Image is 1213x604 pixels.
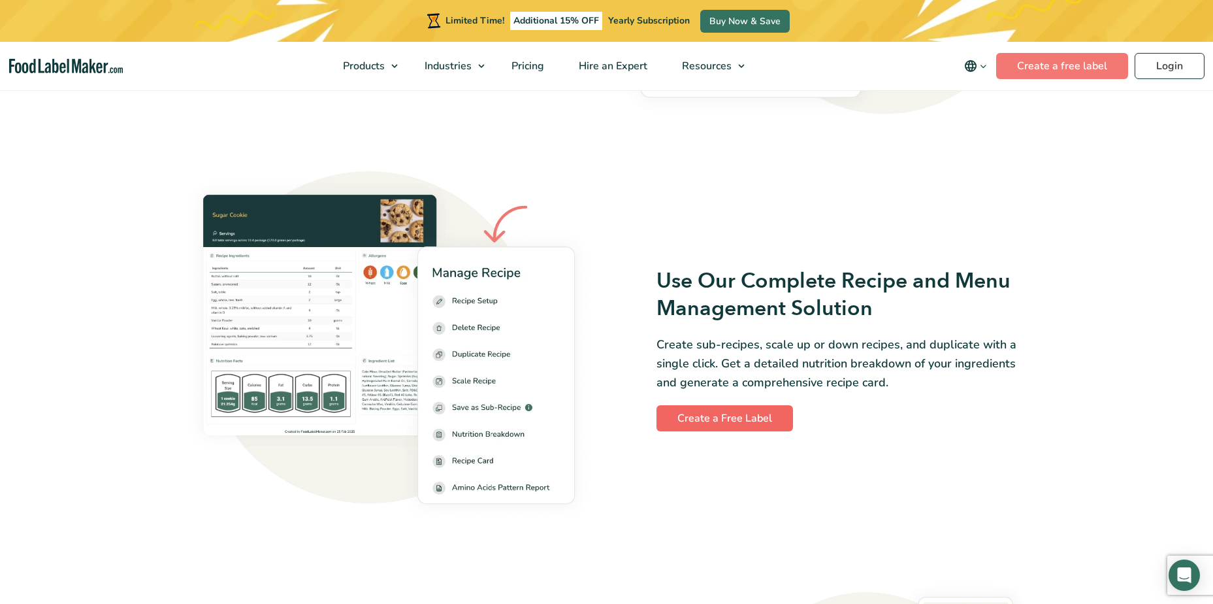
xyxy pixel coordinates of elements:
p: Create sub-recipes, scale up or down recipes, and duplicate with a single click. Get a detailed n... [656,335,1035,392]
span: Limited Time! [445,14,504,27]
span: Products [339,59,386,73]
a: Login [1135,53,1205,79]
span: Resources [678,59,733,73]
a: Products [326,42,404,90]
span: Yearly Subscription [608,14,690,27]
span: Hire an Expert [575,59,649,73]
span: Additional 15% OFF [510,12,602,30]
a: Buy Now & Save [700,10,790,33]
a: Resources [665,42,751,90]
div: Open Intercom Messenger [1169,560,1200,591]
h3: Use Our Complete Recipe and Menu Management Solution [656,268,1035,322]
a: Create a free label [996,53,1128,79]
a: Pricing [494,42,558,90]
a: Create a Free Label [656,405,793,431]
a: Hire an Expert [562,42,662,90]
span: Industries [421,59,473,73]
a: Industries [408,42,491,90]
span: Pricing [508,59,545,73]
